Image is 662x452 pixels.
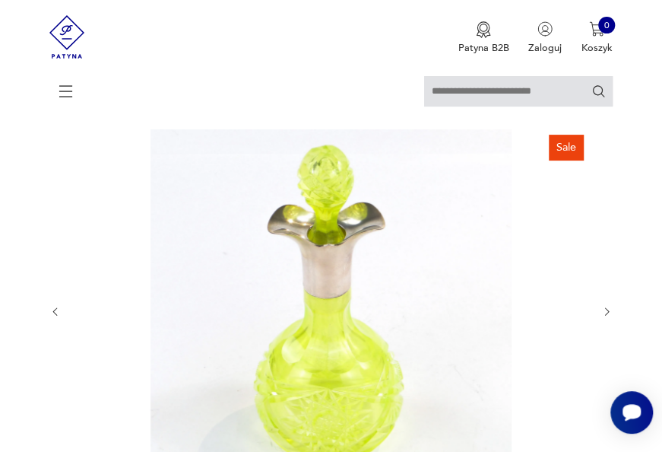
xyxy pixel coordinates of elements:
p: Koszyk [581,41,613,55]
button: Szukaj [591,84,606,98]
div: Sale [549,135,583,161]
img: Ikonka użytkownika [537,21,553,37]
iframe: Smartsupp widget button [610,391,653,434]
img: Ikona medalu [476,21,491,38]
div: 0 [598,17,615,33]
img: Ikona koszyka [589,21,604,37]
p: Patyna B2B [458,41,509,55]
button: Zaloguj [528,21,562,55]
a: Ikona medaluPatyna B2B [458,21,509,55]
button: Patyna B2B [458,21,509,55]
p: Zaloguj [528,41,562,55]
button: 0Koszyk [581,21,613,55]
